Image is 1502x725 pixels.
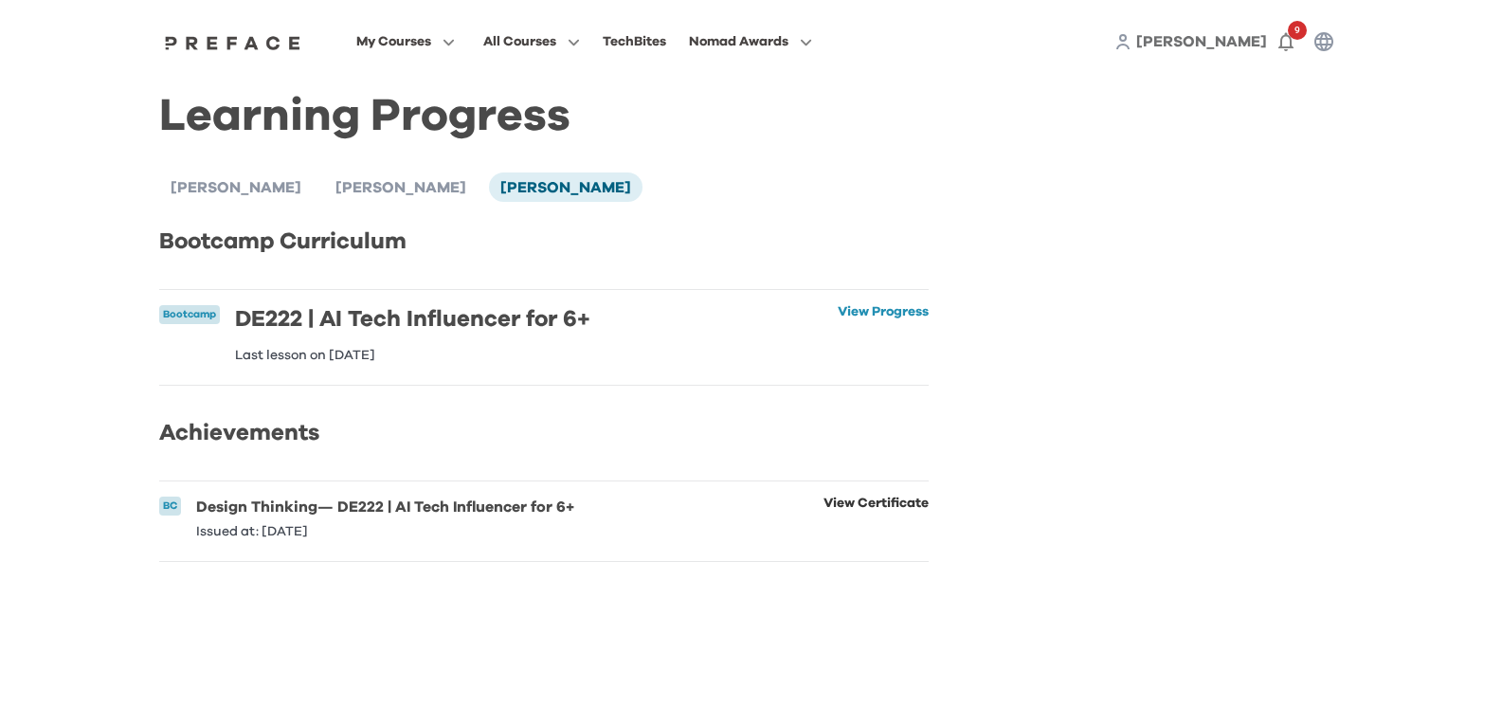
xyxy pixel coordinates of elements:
button: All Courses [478,29,586,54]
span: My Courses [356,30,431,53]
a: View Certificate [823,497,929,538]
span: [PERSON_NAME] [171,180,301,195]
h2: Achievements [159,416,930,450]
a: View Progress [838,305,929,362]
p: Issued at: [DATE] [196,525,574,538]
span: [PERSON_NAME] [335,180,466,195]
button: My Courses [351,29,461,54]
a: [PERSON_NAME] [1136,30,1267,53]
div: TechBites [603,30,666,53]
span: [PERSON_NAME] [1136,34,1267,49]
h2: Bootcamp Curriculum [159,225,930,259]
span: [PERSON_NAME] [500,180,631,195]
img: Preface Logo [160,35,306,50]
button: Nomad Awards [683,29,818,54]
span: All Courses [483,30,556,53]
button: 9 [1267,23,1305,61]
p: Bootcamp [163,307,216,323]
h6: DE222 | AI Tech Influencer for 6+ [235,305,590,334]
span: 9 [1288,21,1307,40]
a: Preface Logo [160,34,306,49]
h1: Learning Progress [159,106,930,127]
span: Nomad Awards [689,30,788,53]
p: Last lesson on [DATE] [235,349,590,362]
h6: Design Thinking — DE222 | AI Tech Influencer for 6+ [196,497,574,517]
p: BC [163,498,177,515]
